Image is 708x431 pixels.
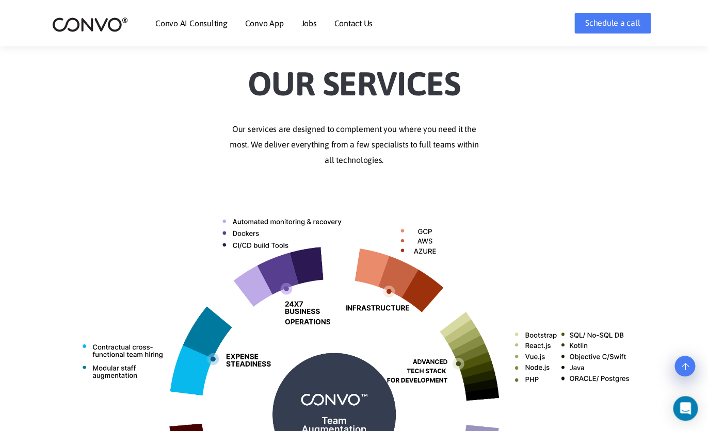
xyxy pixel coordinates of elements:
[334,19,373,27] a: Contact Us
[673,396,698,421] div: Open Intercom Messenger
[68,122,640,168] p: Our services are designed to complement you where you need it the most. We deliver everything fro...
[245,19,283,27] a: Convo App
[155,19,227,27] a: Convo AI Consulting
[574,13,651,34] a: Schedule a call
[68,48,640,106] h2: Our Services
[52,16,128,32] img: logo_2.png
[301,19,316,27] a: Jobs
